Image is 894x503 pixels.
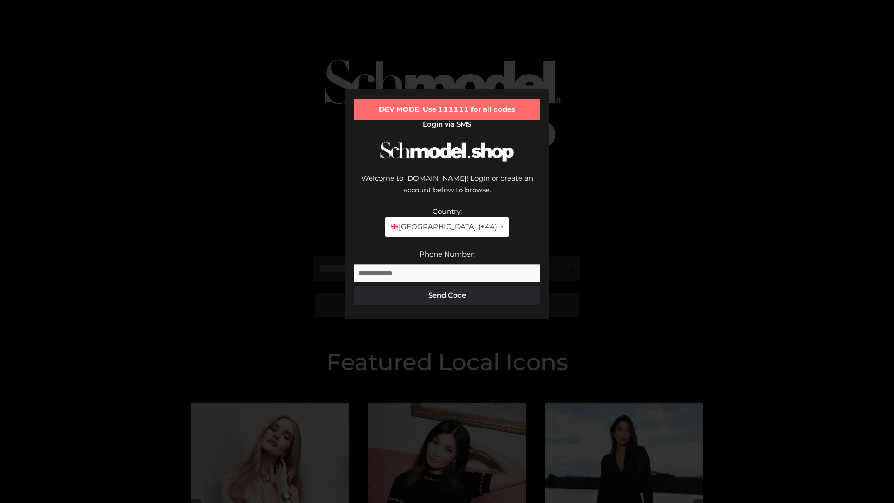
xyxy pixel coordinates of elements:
img: Schmodel Logo [377,133,517,170]
div: Welcome to [DOMAIN_NAME]! Login or create an account below to browse. [354,172,540,205]
button: Send Code [354,286,540,305]
label: Country: [433,207,462,216]
label: Phone Number: [420,250,475,258]
span: [GEOGRAPHIC_DATA] (+44) [390,221,497,233]
div: DEV MODE: Use 111111 for all codes [354,99,540,120]
img: 🇬🇧 [391,223,398,230]
h2: Login via SMS [354,120,540,129]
